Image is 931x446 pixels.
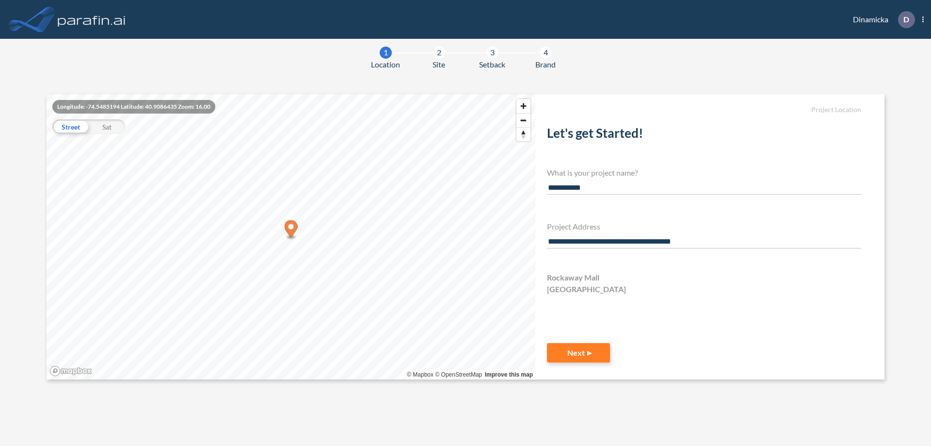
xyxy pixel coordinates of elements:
button: Zoom out [516,113,530,127]
h4: Project Address [547,222,861,231]
div: Dinamicka [838,11,924,28]
canvas: Map [47,94,535,380]
span: Rockaway Mall [547,272,599,283]
img: logo [56,10,128,29]
a: OpenStreetMap [435,371,482,378]
div: Map marker [285,220,298,240]
button: Reset bearing to north [516,127,530,141]
div: 4 [540,47,552,59]
span: Reset bearing to north [516,128,530,141]
h5: Project Location [547,106,861,114]
button: Zoom in [516,99,530,113]
button: Next [547,343,610,363]
div: Sat [89,119,125,134]
div: 3 [486,47,498,59]
span: Site [433,59,445,70]
span: Zoom out [516,114,530,127]
a: Mapbox homepage [49,365,92,377]
div: 2 [433,47,445,59]
div: Street [52,119,89,134]
span: [GEOGRAPHIC_DATA] [547,283,626,295]
div: 1 [380,47,392,59]
span: Location [371,59,400,70]
p: D [903,15,909,24]
a: Mapbox [407,371,433,378]
div: Longitude: -74.5485194 Latitude: 40.9086435 Zoom: 16.00 [52,100,215,114]
h4: What is your project name? [547,168,861,177]
span: Setback [479,59,505,70]
a: Improve this map [485,371,533,378]
span: Brand [535,59,556,70]
h2: Let's get Started! [547,126,861,145]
